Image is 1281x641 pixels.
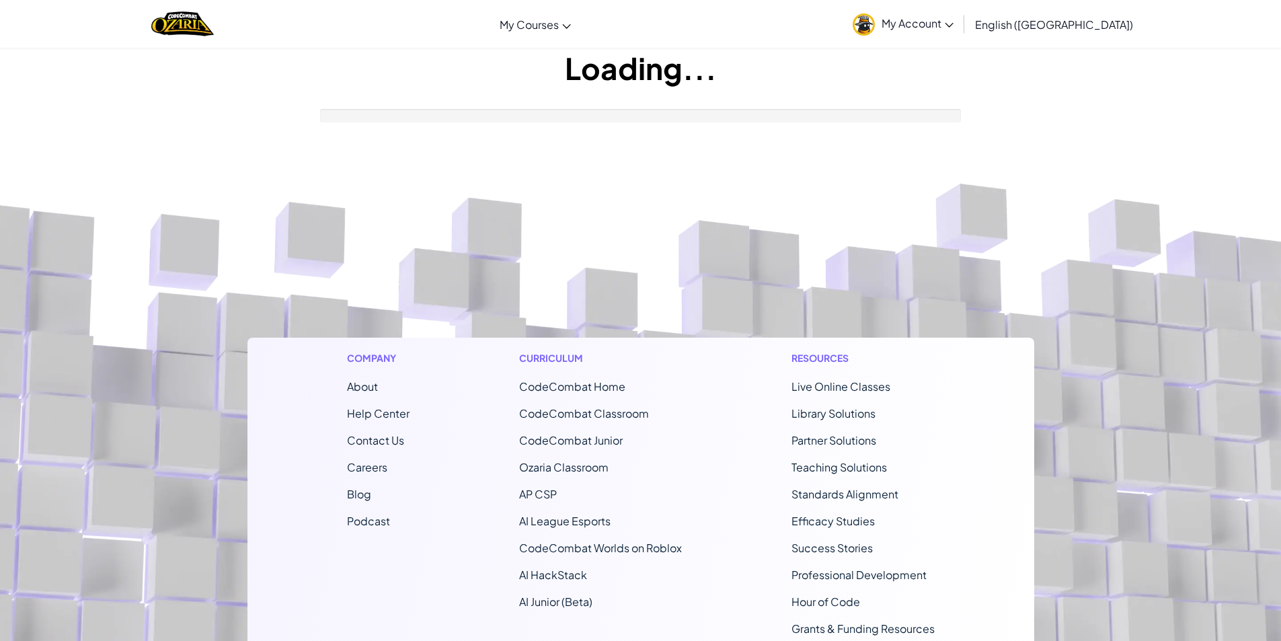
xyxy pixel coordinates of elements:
[791,406,876,420] a: Library Solutions
[791,541,873,555] a: Success Stories
[519,595,592,609] a: AI Junior (Beta)
[519,379,625,393] span: CodeCombat Home
[519,541,682,555] a: CodeCombat Worlds on Roblox
[791,433,876,447] a: Partner Solutions
[347,433,404,447] span: Contact Us
[846,3,960,45] a: My Account
[975,17,1133,32] span: English ([GEOGRAPHIC_DATA])
[519,514,611,528] a: AI League Esports
[519,433,623,447] a: CodeCombat Junior
[791,568,927,582] a: Professional Development
[791,487,898,501] a: Standards Alignment
[347,351,410,365] h1: Company
[151,10,214,38] a: Ozaria by CodeCombat logo
[882,16,954,30] span: My Account
[791,621,935,636] a: Grants & Funding Resources
[347,487,371,501] a: Blog
[519,406,649,420] a: CodeCombat Classroom
[968,6,1140,42] a: English ([GEOGRAPHIC_DATA])
[519,351,682,365] h1: Curriculum
[347,460,387,474] a: Careers
[493,6,578,42] a: My Courses
[853,13,875,36] img: avatar
[347,379,378,393] a: About
[519,568,587,582] a: AI HackStack
[151,10,214,38] img: Home
[347,406,410,420] a: Help Center
[791,351,935,365] h1: Resources
[791,595,860,609] a: Hour of Code
[347,514,390,528] a: Podcast
[791,379,890,393] a: Live Online Classes
[500,17,559,32] span: My Courses
[519,460,609,474] a: Ozaria Classroom
[791,514,875,528] a: Efficacy Studies
[791,460,887,474] a: Teaching Solutions
[519,487,557,501] a: AP CSP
